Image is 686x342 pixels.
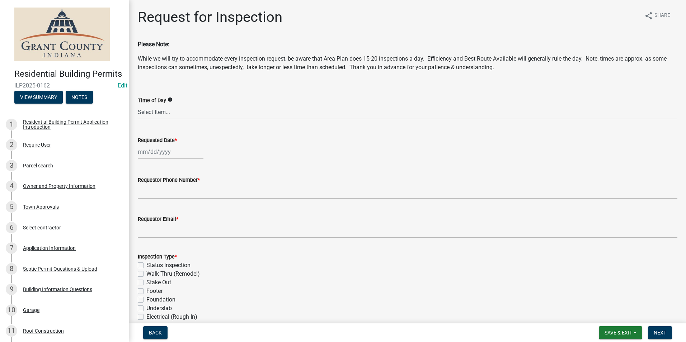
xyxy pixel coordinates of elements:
[6,325,17,337] div: 11
[138,9,282,26] h1: Request for Inspection
[23,287,92,292] div: Building Information Questions
[138,217,178,222] label: Requestor Email
[118,82,127,89] wm-modal-confirm: Edit Application Number
[23,142,51,147] div: Require User
[168,97,173,102] i: info
[14,91,63,104] button: View Summary
[138,41,169,48] strong: Please Note:
[138,138,177,143] label: Requested Date
[6,160,17,171] div: 3
[66,95,93,100] wm-modal-confirm: Notes
[138,178,200,183] label: Requestor Phone Number
[146,304,172,313] label: Underslab
[648,326,672,339] button: Next
[644,11,653,20] i: share
[6,201,17,213] div: 5
[6,139,17,151] div: 2
[23,328,64,333] div: Roof Construction
[6,304,17,316] div: 10
[654,330,666,336] span: Next
[6,284,17,295] div: 9
[23,184,95,189] div: Owner and Property Information
[23,163,53,168] div: Parcel search
[14,8,110,61] img: Grant County, Indiana
[146,295,175,304] label: Foundation
[23,119,118,129] div: Residential Building Permit Application Introduction
[23,204,59,209] div: Town Approvals
[146,313,197,321] label: Electrical (Rough In)
[118,82,127,89] a: Edit
[146,287,163,295] label: Footer
[639,9,676,23] button: shareShare
[6,180,17,192] div: 4
[6,242,17,254] div: 7
[138,144,203,159] input: mm/dd/yyyy
[6,263,17,275] div: 8
[23,246,76,251] div: Application Information
[14,69,123,79] h4: Residential Building Permits
[599,326,642,339] button: Save & Exit
[66,91,93,104] button: Notes
[149,330,162,336] span: Back
[146,278,171,287] label: Stake Out
[23,308,39,313] div: Garage
[14,95,63,100] wm-modal-confirm: Summary
[6,119,17,130] div: 1
[6,222,17,233] div: 6
[138,54,677,72] p: While we will try to accommodate every inspection request, be aware that Area Plan does 15-20 ins...
[23,225,61,230] div: Select contractor
[138,255,177,260] label: Inspection Type
[14,82,115,89] span: ILP2025-0162
[143,326,168,339] button: Back
[654,11,670,20] span: Share
[23,266,97,271] div: Septic Permit Questions & Upload
[138,98,166,103] label: Time of Day
[146,261,191,270] label: Status Inspection
[146,270,200,278] label: Walk Thru (Remodel)
[605,330,632,336] span: Save & Exit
